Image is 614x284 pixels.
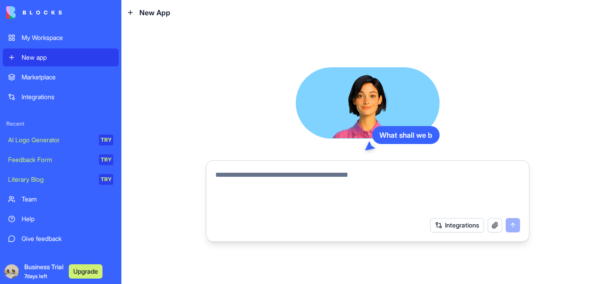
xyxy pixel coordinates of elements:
[22,254,113,263] div: Get Started
[3,249,119,267] a: Get Started
[3,190,119,208] a: Team
[99,174,113,185] div: TRY
[3,230,119,248] a: Give feedback
[22,234,113,243] div: Give feedback
[430,218,484,232] button: Integrations
[3,48,119,66] a: New app
[22,53,113,62] div: New app
[3,131,119,149] a: AI Logo GeneratorTRY
[3,120,119,127] span: Recent
[22,33,113,42] div: My Workspace
[22,73,113,82] div: Marketplace
[99,154,113,165] div: TRY
[22,214,113,223] div: Help
[4,264,19,279] img: ACg8ocLnIQHvOGa_YugxY_NqlR3HHRyfTsjddqeMYqQ3jgAJropCHTbp=s96-c
[3,88,119,106] a: Integrations
[24,273,47,280] span: 7 days left
[3,170,119,188] a: Literary BlogTRY
[139,7,170,18] span: New App
[22,92,113,101] div: Integrations
[3,210,119,228] a: Help
[8,155,93,164] div: Feedback Form
[69,264,102,279] button: Upgrade
[8,175,93,184] div: Literary Blog
[3,151,119,169] a: Feedback FormTRY
[3,29,119,47] a: My Workspace
[6,6,62,19] img: logo
[24,262,63,280] span: Business Trial
[99,135,113,145] div: TRY
[372,126,440,144] div: What shall we b
[3,68,119,86] a: Marketplace
[22,195,113,204] div: Team
[8,135,93,144] div: AI Logo Generator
